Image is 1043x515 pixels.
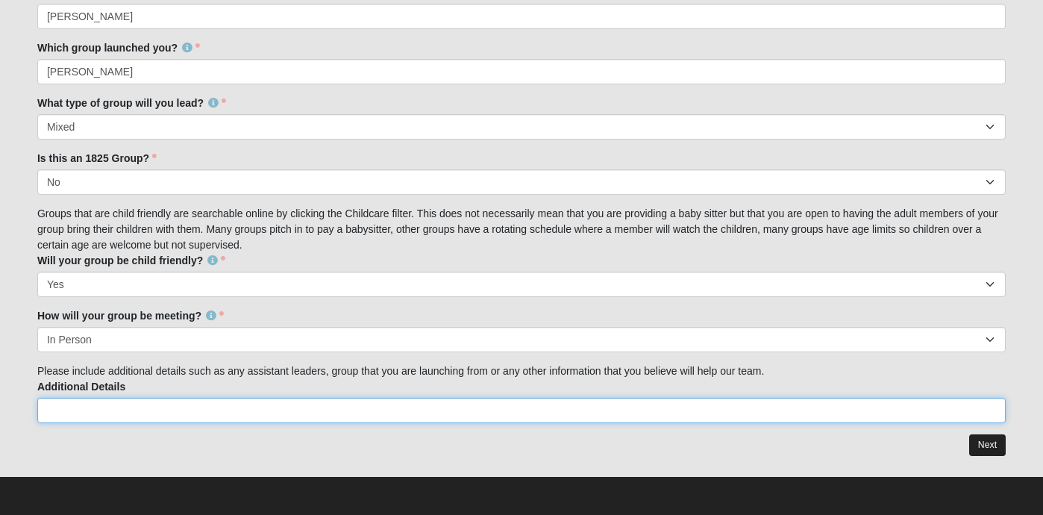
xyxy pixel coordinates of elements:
a: Next [969,434,1006,456]
label: Which group launched you? [37,40,200,55]
label: Will your group be child friendly? [37,253,225,268]
label: Additional Details [37,379,125,394]
label: What type of group will you lead? [37,96,226,110]
label: How will your group be meeting? [37,308,224,323]
label: Is this an 1825 Group? [37,151,157,166]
